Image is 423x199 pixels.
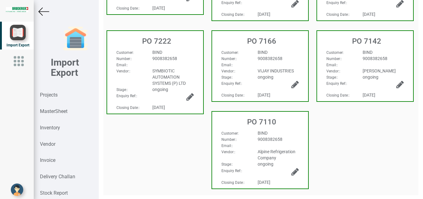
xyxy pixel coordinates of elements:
[221,63,233,67] span: :
[326,50,343,55] strong: Customer
[116,69,129,73] strong: Vendor:
[258,75,273,80] span: ongoing
[40,174,75,180] strong: Delivery Challan
[40,141,55,147] strong: Vendor
[221,131,238,136] strong: Customer
[326,1,346,5] strong: Enquiry Ref:
[7,43,29,47] span: Import Export
[363,68,396,73] span: [PERSON_NAME]
[326,69,340,73] span: :
[116,63,128,67] span: :
[258,131,268,136] span: BIND
[363,93,375,97] span: [DATE]
[221,69,234,73] strong: Vendor:
[221,93,245,97] span: :
[258,12,270,17] span: [DATE]
[221,1,241,5] strong: Enquiry Ref:
[116,6,139,11] strong: Closing Date:
[258,56,282,61] span: 9008382658
[258,162,273,167] span: ongoing
[152,68,186,86] span: SYMBIOTIC AUTOMATION SYSTEMS (P) LTD
[116,57,131,61] strong: Number:
[320,37,413,45] h3: PO 7142
[221,150,234,154] strong: Vendor:
[326,69,339,73] strong: Vendor:
[363,56,387,61] span: 9008382658
[221,144,233,148] span: :
[258,93,270,97] span: [DATE]
[326,50,344,55] span: :
[221,144,232,148] strong: Email:
[221,12,245,17] span: :
[116,106,140,110] span: :
[326,93,350,97] span: :
[152,50,162,55] span: BIND
[110,37,203,45] h3: PO 7222
[116,88,128,92] span: :
[221,75,233,80] span: :
[116,88,127,92] strong: Stage:
[221,137,237,142] span: :
[326,93,349,97] strong: Closing Date:
[363,12,375,17] span: [DATE]
[221,1,242,5] span: :
[258,149,295,160] span: Alpine Refrigeration Company
[363,75,378,80] span: ongoing
[258,50,268,55] span: BIND
[40,92,58,98] strong: Projects
[326,81,347,86] span: :
[221,57,237,61] span: :
[221,81,241,86] strong: Enquiry Ref:
[326,12,349,17] strong: Closing Date:
[221,162,233,167] span: :
[51,57,79,78] b: Import Export
[258,137,282,142] span: 9008382658
[152,105,165,110] span: [DATE]
[152,87,168,92] span: ongoing
[326,75,338,80] span: :
[116,50,134,55] span: :
[215,118,308,126] h3: PO 7110
[326,57,342,61] span: :
[152,56,177,61] span: 9008382658
[116,57,132,61] span: :
[326,81,346,86] strong: Enquiry Ref:
[326,1,347,5] span: :
[258,180,270,185] span: [DATE]
[116,94,136,98] strong: Enquiry Ref:
[221,81,242,86] span: :
[326,12,350,17] span: :
[326,63,337,67] strong: Email:
[221,169,242,173] span: :
[221,180,245,185] span: :
[221,12,244,17] strong: Closing Date:
[221,57,236,61] strong: Number:
[40,125,60,131] strong: Inventory
[221,137,236,142] strong: Number:
[221,69,235,73] span: :
[116,6,140,11] span: :
[116,69,130,73] span: :
[221,75,232,80] strong: Stage:
[326,75,337,80] strong: Stage:
[63,26,88,51] img: garage-closed.png
[221,169,241,173] strong: Enquiry Ref:
[215,37,308,45] h3: PO 7166
[326,57,341,61] strong: Number:
[40,157,55,163] strong: Invoice
[221,63,232,67] strong: Email:
[221,150,235,154] span: :
[40,190,68,196] strong: Stock Report
[40,108,68,114] strong: MasterSheet
[221,180,244,185] strong: Closing Date:
[116,94,137,98] span: :
[221,50,239,55] span: :
[221,93,244,97] strong: Closing Date:
[363,50,373,55] span: BIND
[221,50,238,55] strong: Customer
[326,63,338,67] span: :
[116,63,127,67] strong: Email:
[116,50,133,55] strong: Customer
[258,68,294,73] span: VIJAY INDUSTRIES
[152,6,165,11] span: [DATE]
